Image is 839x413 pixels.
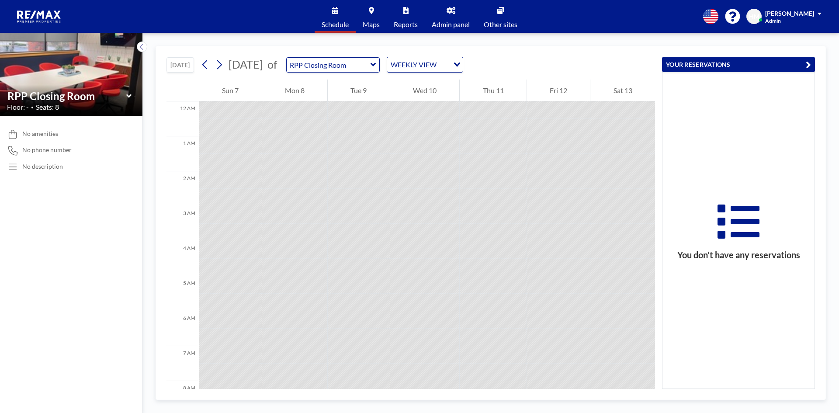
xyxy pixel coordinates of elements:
div: Search for option [387,57,463,72]
img: organization-logo [14,8,65,25]
span: Seats: 8 [36,103,59,111]
div: Sat 13 [590,80,655,101]
span: Admin [765,17,781,24]
input: RPP Closing Room [7,90,126,102]
div: Wed 10 [390,80,460,101]
span: [PERSON_NAME] [765,10,814,17]
div: 4 AM [166,241,199,276]
div: 5 AM [166,276,199,311]
span: WEEKLY VIEW [389,59,438,70]
span: of [267,58,277,71]
button: [DATE] [166,57,194,73]
div: Fri 12 [527,80,590,101]
span: Schedule [322,21,349,28]
span: Admin panel [432,21,470,28]
span: • [31,104,34,110]
span: Maps [363,21,380,28]
div: 1 AM [166,136,199,171]
span: HM [749,13,759,21]
div: Thu 11 [460,80,527,101]
h3: You don’t have any reservations [662,250,815,260]
span: Reports [394,21,418,28]
div: Mon 8 [262,80,328,101]
input: Search for option [439,59,448,70]
span: Floor: - [7,103,29,111]
input: RPP Closing Room [287,58,371,72]
div: 3 AM [166,206,199,241]
button: YOUR RESERVATIONS [662,57,815,72]
span: Other sites [484,21,517,28]
span: No amenities [22,130,58,138]
div: 12 AM [166,101,199,136]
div: 6 AM [166,311,199,346]
div: 2 AM [166,171,199,206]
div: 7 AM [166,346,199,381]
div: No description [22,163,63,170]
div: Sun 7 [199,80,262,101]
div: Tue 9 [328,80,390,101]
span: [DATE] [229,58,263,71]
span: No phone number [22,146,72,154]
